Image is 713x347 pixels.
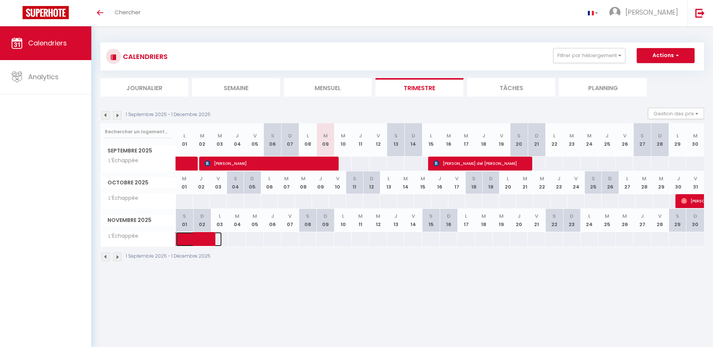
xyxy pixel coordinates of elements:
[642,175,646,182] abbr: M
[606,132,609,139] abbr: J
[236,132,239,139] abbr: J
[412,132,415,139] abbr: D
[499,213,504,220] abbr: M
[540,175,544,182] abbr: M
[648,108,704,119] button: Gestion des prix
[677,132,679,139] abbr: L
[412,213,415,220] abbr: V
[284,78,372,97] li: Mensuel
[455,175,459,182] abbr: V
[353,175,356,182] abbr: S
[394,132,398,139] abbr: S
[182,175,186,182] abbr: M
[523,175,527,182] abbr: M
[528,123,545,157] th: 21
[619,171,636,194] th: 27
[588,213,590,220] abbr: L
[377,132,380,139] abbr: V
[334,123,352,157] th: 10
[464,132,468,139] abbr: M
[581,123,598,157] th: 24
[250,175,254,182] abbr: D
[659,175,663,182] abbr: M
[433,156,528,170] span: [PERSON_NAME] del [PERSON_NAME]
[598,123,616,157] th: 25
[176,209,194,232] th: 01
[605,213,609,220] abbr: M
[569,132,574,139] abbr: M
[403,175,408,182] abbr: M
[210,171,227,194] th: 03
[271,132,274,139] abbr: S
[559,78,647,97] li: Planning
[414,171,431,194] th: 15
[651,209,669,232] th: 28
[193,171,210,194] th: 02
[637,48,695,63] button: Actions
[397,171,414,194] th: 14
[253,132,257,139] abbr: V
[102,232,140,240] span: L’Échappée
[598,209,616,232] th: 25
[334,209,352,232] th: 10
[282,209,299,232] th: 07
[176,171,193,194] th: 01
[616,209,634,232] th: 26
[404,209,422,232] th: 14
[376,213,380,220] abbr: M
[447,213,451,220] abbr: D
[369,123,387,157] th: 12
[670,171,687,194] th: 30
[227,171,244,194] th: 04
[200,132,204,139] abbr: M
[23,6,69,19] img: Super Booking
[686,209,704,232] th: 30
[261,171,278,194] th: 06
[6,3,29,26] button: Ouvrir le widget de chat LiveChat
[669,209,686,232] th: 29
[246,123,264,157] th: 05
[622,213,627,220] abbr: M
[28,72,59,81] span: Analytics
[693,132,698,139] abbr: M
[183,213,186,220] abbr: S
[641,213,644,220] abbr: J
[429,213,433,220] abbr: S
[465,213,467,220] abbr: L
[200,213,204,220] abbr: D
[608,175,612,182] abbr: D
[388,175,390,182] abbr: L
[102,194,140,202] span: L’Échappée
[387,123,405,157] th: 13
[244,171,261,194] th: 05
[507,175,509,182] abbr: L
[268,175,271,182] abbr: L
[100,78,188,97] li: Journalier
[516,171,533,194] th: 21
[264,209,282,232] th: 06
[28,38,67,48] span: Calendriers
[669,123,686,157] th: 29
[193,123,211,157] th: 02
[352,209,369,232] th: 11
[687,171,704,194] th: 31
[193,209,211,232] th: 02
[387,209,405,232] th: 13
[482,132,485,139] abbr: J
[694,175,697,182] abbr: V
[658,132,662,139] abbr: D
[101,177,176,188] span: Octobre 2025
[510,209,528,232] th: 20
[358,213,363,220] abbr: M
[535,132,539,139] abbr: D
[677,175,680,182] abbr: J
[346,171,363,194] th: 11
[440,123,457,157] th: 16
[288,132,292,139] abbr: D
[528,209,545,232] th: 21
[183,132,186,139] abbr: L
[422,209,440,232] th: 15
[570,213,574,220] abbr: D
[609,7,621,18] img: ...
[653,171,670,194] th: 29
